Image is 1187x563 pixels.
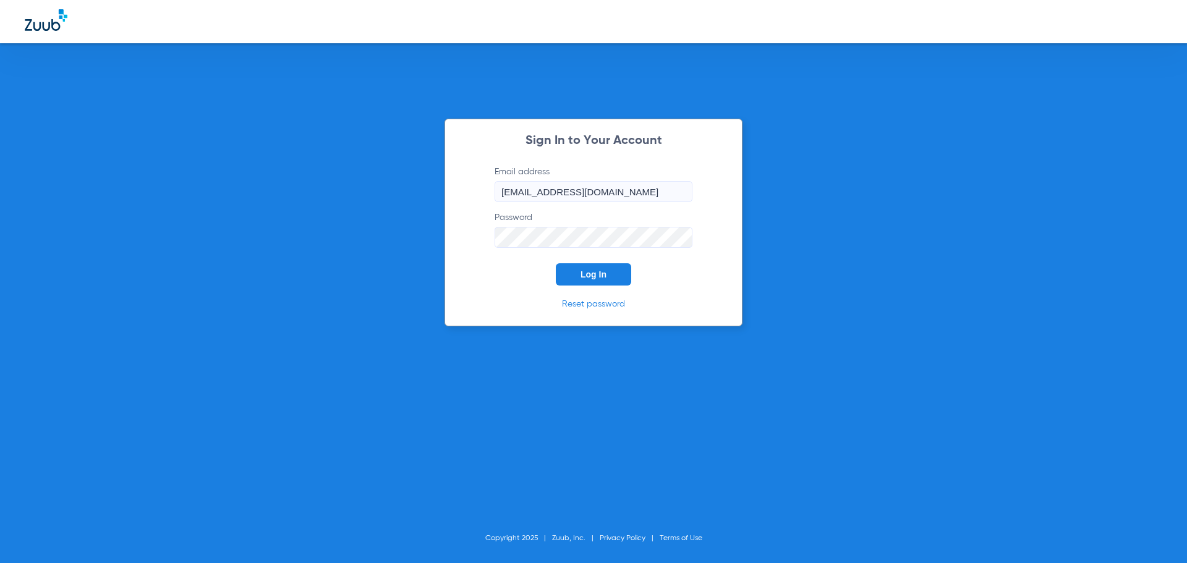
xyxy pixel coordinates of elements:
[485,532,552,544] li: Copyright 2025
[495,227,692,248] input: Password
[495,211,692,248] label: Password
[495,181,692,202] input: Email address
[552,532,600,544] li: Zuub, Inc.
[495,166,692,202] label: Email address
[476,135,711,147] h2: Sign In to Your Account
[581,269,606,279] span: Log In
[562,300,625,308] a: Reset password
[660,535,702,542] a: Terms of Use
[556,263,631,286] button: Log In
[25,9,67,31] img: Zuub Logo
[600,535,645,542] a: Privacy Policy
[1125,504,1187,563] iframe: Chat Widget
